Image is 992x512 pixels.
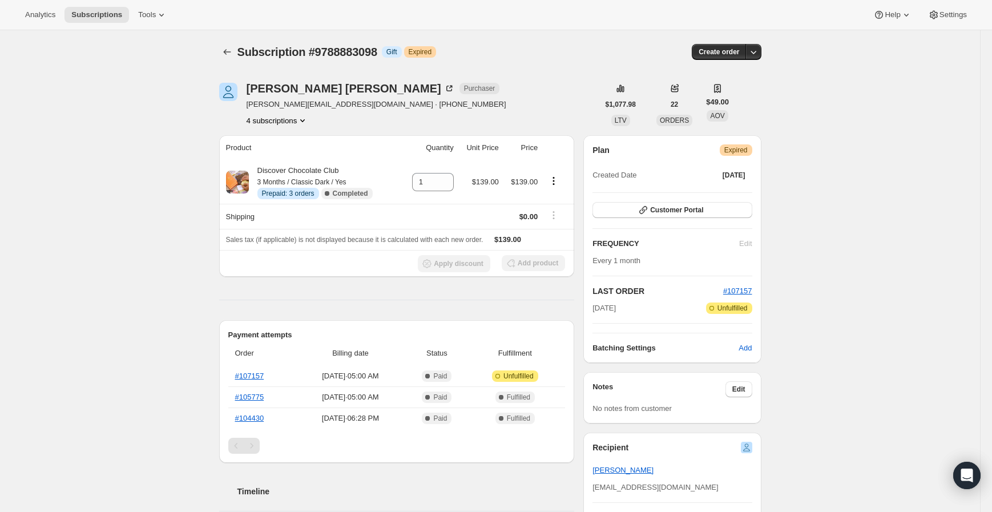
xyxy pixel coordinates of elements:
th: Shipping [219,204,401,229]
span: 22 [671,100,678,109]
span: $0.00 [519,212,538,221]
span: [DATE] [723,171,745,180]
span: Every 1 month [592,256,640,265]
button: 22 [664,96,685,112]
button: Settings [921,7,974,23]
span: Settings [939,10,967,19]
button: Analytics [18,7,62,23]
span: No notes from customer [592,404,672,413]
span: $1,077.98 [606,100,636,109]
button: [DATE] [716,167,752,183]
span: [DATE] [592,303,616,314]
span: Subscriptions [71,10,122,19]
span: Unfulfilled [503,372,534,381]
span: Fulfilled [507,414,530,423]
a: #105775 [235,393,264,401]
h2: Plan [592,144,610,156]
span: Completed [333,189,368,198]
nav: Pagination [228,438,566,454]
span: Billing date [299,348,402,359]
span: Paid [433,414,447,423]
a: #107157 [235,372,264,380]
span: Help [885,10,900,19]
span: Prepaid: 3 orders [262,189,314,198]
a: #107157 [723,287,752,295]
button: Product actions [247,115,309,126]
div: [PERSON_NAME] [PERSON_NAME] [247,83,455,94]
button: Edit [725,381,752,397]
button: Subscriptions [219,44,235,60]
button: Subscriptions [64,7,129,23]
button: Add [732,339,759,357]
span: [DATE] · 06:28 PM [299,413,402,424]
img: product img [226,171,249,193]
button: #107157 [723,285,752,297]
span: [PERSON_NAME][EMAIL_ADDRESS][DOMAIN_NAME] · [PHONE_NUMBER] [247,99,506,110]
span: Tools [138,10,156,19]
span: Subscription #9788883098 [237,46,377,58]
span: [DATE] · 05:00 AM [299,392,402,403]
span: Fulfillment [471,348,558,359]
div: Discover Chocolate Club [249,165,373,199]
span: Customer Portal [650,205,703,215]
div: Open Intercom Messenger [953,462,981,489]
span: Paid [433,393,447,402]
span: Sales tax (if applicable) is not displayed because it is calculated with each new order. [226,236,483,244]
span: $139.00 [472,178,499,186]
span: Created Date [592,170,636,181]
a: #104430 [235,414,264,422]
button: Product actions [545,175,563,187]
th: Order [228,341,296,366]
span: Unfulfilled [717,304,748,313]
button: $1,077.98 [599,96,643,112]
span: $139.00 [494,235,521,244]
a: [PERSON_NAME] [592,466,654,474]
span: Expired [409,47,432,57]
span: LTV [615,116,627,124]
span: AOV [710,112,724,120]
button: Tools [131,7,174,23]
th: Product [219,135,401,160]
span: Edit [732,385,745,394]
span: ORDERS [660,116,689,124]
th: Unit Price [457,135,502,160]
h6: Batching Settings [592,342,739,354]
h2: Timeline [237,486,575,497]
span: [EMAIL_ADDRESS][DOMAIN_NAME] [592,483,718,491]
span: [DATE] · 05:00 AM [299,370,402,382]
span: $139.00 [511,178,538,186]
span: Analytics [25,10,55,19]
span: $49.00 [706,96,729,108]
span: Purchaser [464,84,495,93]
span: Paid [433,372,447,381]
th: Quantity [401,135,457,160]
span: Status [409,348,465,359]
small: 3 Months / Classic Dark / Yes [257,178,346,186]
span: Create order [699,47,739,57]
h2: LAST ORDER [592,285,723,297]
span: Expired [724,146,748,155]
button: Customer Portal [592,202,752,218]
th: Price [502,135,541,160]
span: Add [739,342,752,354]
h2: Recipient [592,442,628,453]
button: Shipping actions [545,209,563,221]
h2: FREQUENCY [592,238,739,249]
span: Fulfilled [507,393,530,402]
button: Create order [692,44,746,60]
button: Help [866,7,918,23]
span: Gift [386,47,397,57]
h3: Notes [592,381,725,397]
span: Nicole Olszewski [219,83,237,101]
h2: Payment attempts [228,329,566,341]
